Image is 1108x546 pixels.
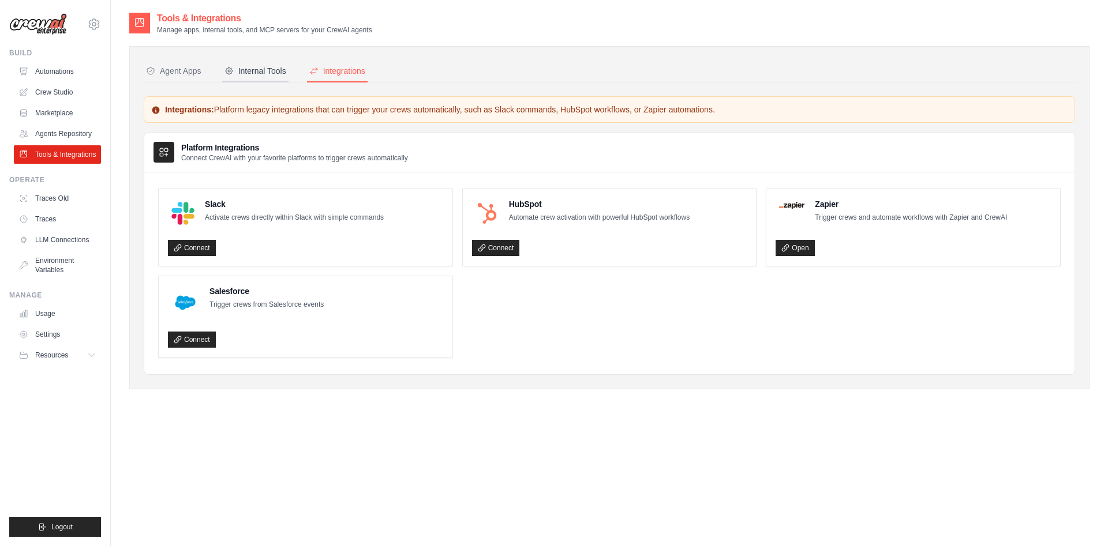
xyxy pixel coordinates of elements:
[14,145,101,164] a: Tools & Integrations
[146,65,201,77] div: Agent Apps
[9,291,101,300] div: Manage
[181,153,408,163] p: Connect CrewAI with your favorite platforms to trigger crews automatically
[307,61,368,82] button: Integrations
[51,522,73,532] span: Logout
[509,212,690,224] p: Automate crew activation with powerful HubSpot workflows
[165,105,214,114] strong: Integrations:
[205,198,384,210] h4: Slack
[14,83,101,101] a: Crew Studio
[168,240,216,256] a: Connect
[472,240,520,256] a: Connect
[205,212,384,224] p: Activate crews directly within Slack with simple commands
[9,48,101,58] div: Build
[14,104,101,122] a: Marketplace
[815,198,1007,210] h4: Zapier
[151,104,1068,115] p: Platform legacy integrations that can trigger your crews automatically, such as Slack commands, H...
[14,62,101,81] a: Automations
[14,251,101,279] a: Environment Variables
[776,240,814,256] a: Open
[815,212,1007,224] p: Trigger crews and automate workflows with Zapier and CrewAI
[14,304,101,323] a: Usage
[14,325,101,344] a: Settings
[779,202,804,209] img: Zapier Logo
[209,285,324,297] h4: Salesforce
[35,351,68,360] span: Resources
[14,346,101,364] button: Resources
[14,189,101,208] a: Traces Old
[476,202,499,225] img: HubSpot Logo
[168,332,216,348] a: Connect
[509,198,690,210] h4: HubSpot
[224,65,286,77] div: Internal Tools
[157,25,372,35] p: Manage apps, internal tools, and MCP servers for your CrewAI agents
[171,289,199,317] img: Salesforce Logo
[309,65,365,77] div: Integrations
[9,517,101,537] button: Logout
[14,210,101,228] a: Traces
[144,61,204,82] button: Agent Apps
[181,142,408,153] h3: Platform Integrations
[222,61,289,82] button: Internal Tools
[14,231,101,249] a: LLM Connections
[171,202,194,225] img: Slack Logo
[157,12,372,25] h2: Tools & Integrations
[209,299,324,311] p: Trigger crews from Salesforce events
[9,13,67,35] img: Logo
[14,125,101,143] a: Agents Repository
[9,175,101,184] div: Operate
